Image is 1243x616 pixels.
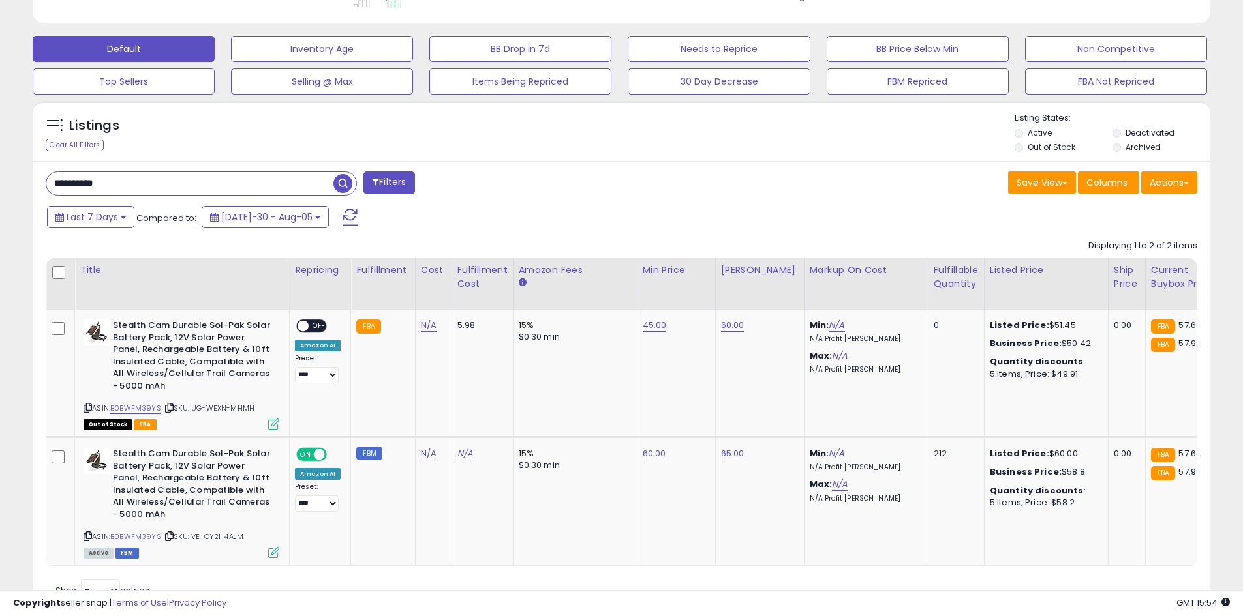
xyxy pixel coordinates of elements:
[810,494,918,503] p: N/A Profit [PERSON_NAME]
[1114,319,1135,331] div: 0.00
[519,277,527,289] small: Amazon Fees.
[1114,448,1135,460] div: 0.00
[832,478,848,491] a: N/A
[1178,465,1201,478] span: 57.99
[519,263,632,277] div: Amazon Fees
[295,468,341,480] div: Amazon AI
[46,139,104,151] div: Clear All Filters
[804,258,928,310] th: The percentage added to the cost of goods (COGS) that forms the calculator for Min & Max prices.
[1028,141,1075,153] label: Out of Stock
[295,263,345,277] div: Repricing
[990,484,1084,497] b: Quantity discounts
[298,449,314,460] span: ON
[810,478,833,490] b: Max:
[169,596,226,609] a: Privacy Policy
[1151,338,1175,352] small: FBA
[13,596,61,609] strong: Copyright
[356,447,382,460] small: FBM
[990,447,1049,460] b: Listed Price:
[1025,68,1207,95] button: FBA Not Repriced
[1151,448,1175,462] small: FBA
[990,338,1098,349] div: $50.42
[115,548,139,559] span: FBM
[421,319,437,332] a: N/A
[1178,319,1201,331] span: 57.63
[112,596,167,609] a: Terms of Use
[84,448,110,474] img: 31426dosKmL._SL40_.jpg
[457,319,503,331] div: 5.98
[990,356,1098,368] div: :
[832,349,848,362] a: N/A
[1126,141,1161,153] label: Archived
[1086,176,1128,189] span: Columns
[325,449,346,460] span: OFF
[13,597,226,609] div: seller snap | |
[810,319,829,331] b: Min:
[1015,112,1210,125] p: Listing States:
[84,319,110,345] img: 31426dosKmL._SL40_.jpg
[827,36,1009,62] button: BB Price Below Min
[1151,466,1175,480] small: FBA
[84,319,279,428] div: ASIN:
[810,447,829,460] b: Min:
[934,319,974,331] div: 0
[519,448,627,460] div: 15%
[990,465,1062,478] b: Business Price:
[721,263,799,277] div: [PERSON_NAME]
[295,354,341,383] div: Preset:
[1141,171,1197,194] button: Actions
[990,319,1049,331] b: Listed Price:
[990,337,1062,349] b: Business Price:
[295,482,341,512] div: Preset:
[47,206,134,228] button: Last 7 Days
[457,263,508,291] div: Fulfillment Cost
[84,419,132,430] span: All listings that are currently out of stock and unavailable for purchase on Amazon
[1126,127,1174,138] label: Deactivated
[295,340,341,351] div: Amazon AI
[134,419,157,430] span: FBA
[1008,171,1076,194] button: Save View
[990,485,1098,497] div: :
[163,403,254,413] span: | SKU: UG-WEXN-MHMH
[113,448,271,523] b: Stealth Cam Durable Sol-Pak Solar Battery Pack, 12V Solar Power Panel, Rechargeable Battery & 10f...
[628,36,810,62] button: Needs to Reprice
[55,584,149,596] span: Show: entries
[721,447,744,460] a: 65.00
[457,447,473,460] a: N/A
[829,319,844,332] a: N/A
[309,321,330,332] span: OFF
[231,68,413,95] button: Selling @ Max
[810,365,918,374] p: N/A Profit [PERSON_NAME]
[990,263,1103,277] div: Listed Price
[934,263,979,291] div: Fulfillable Quantity
[934,448,974,460] div: 212
[643,319,667,332] a: 45.00
[1178,447,1201,460] span: 57.63
[810,334,918,344] p: N/A Profit [PERSON_NAME]
[990,466,1098,478] div: $58.8
[1088,240,1197,252] div: Displaying 1 to 2 of 2 items
[628,68,810,95] button: 30 Day Decrease
[1151,319,1175,334] small: FBA
[810,263,923,277] div: Markup on Cost
[1151,263,1218,291] div: Current Buybox Price
[810,463,918,472] p: N/A Profit [PERSON_NAME]
[163,531,243,542] span: | SKU: VE-OY21-4AJM
[136,212,196,224] span: Compared to:
[421,447,437,460] a: N/A
[519,460,627,471] div: $0.30 min
[356,263,409,277] div: Fulfillment
[990,448,1098,460] div: $60.00
[721,319,744,332] a: 60.00
[110,403,161,414] a: B0BWFM39YS
[643,263,710,277] div: Min Price
[1025,36,1207,62] button: Non Competitive
[363,171,414,194] button: Filters
[990,497,1098,508] div: 5 Items, Price: $58.2
[33,36,215,62] button: Default
[33,68,215,95] button: Top Sellers
[990,355,1084,368] b: Quantity discounts
[990,319,1098,331] div: $51.45
[810,349,833,362] b: Max:
[1028,127,1052,138] label: Active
